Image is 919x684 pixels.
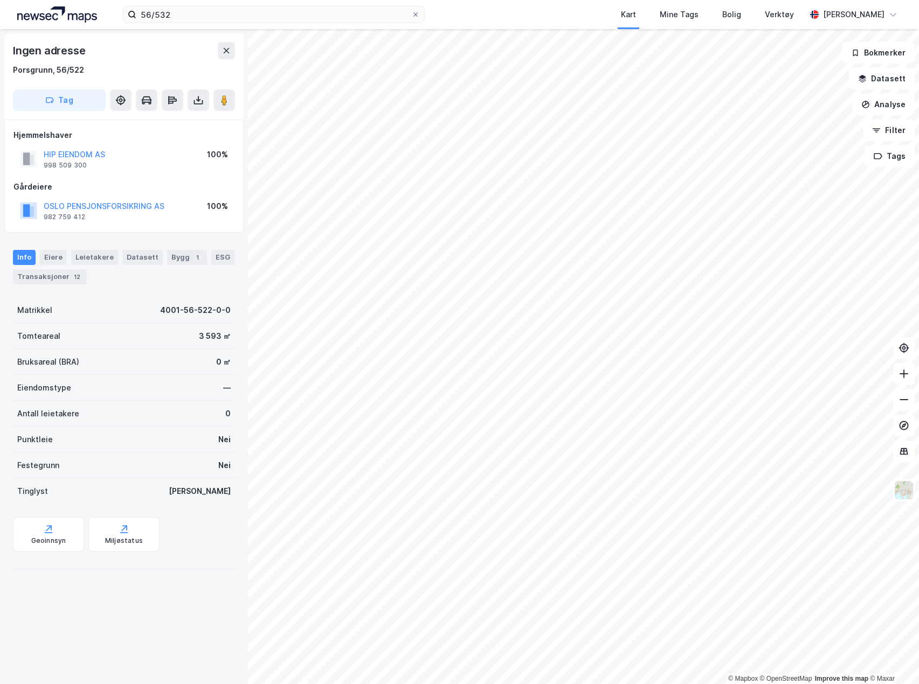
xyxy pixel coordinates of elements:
button: Tag [13,89,106,111]
div: Geoinnsyn [31,536,66,545]
div: Kart [621,8,636,21]
div: Bygg [167,250,207,265]
div: 100% [207,148,228,161]
div: Nei [218,433,231,446]
img: Z [894,480,914,500]
div: Info [13,250,36,265]
button: Bokmerker [842,42,915,64]
div: ESG [211,250,234,265]
iframe: Chat Widget [865,632,919,684]
div: Matrikkel [17,304,52,317]
div: Tomteareal [17,330,60,343]
div: Ingen adresse [13,42,87,59]
div: Miljøstatus [105,536,143,545]
button: Datasett [849,68,915,89]
div: 0 [225,407,231,420]
button: Tags [865,145,915,167]
div: Porsgrunn, 56/522 [13,64,84,76]
div: Leietakere [71,250,118,265]
button: Filter [863,120,915,141]
div: Kontrollprogram for chat [865,632,919,684]
div: Nei [218,459,231,472]
div: 100% [207,200,228,213]
div: Eiere [40,250,67,265]
div: Bruksareal (BRA) [17,355,79,368]
div: — [223,381,231,394]
div: Mine Tags [660,8,699,21]
div: Datasett [122,250,163,265]
div: Eiendomstype [17,381,71,394]
div: Punktleie [17,433,53,446]
div: 12 [72,271,82,282]
img: logo.a4113a55bc3d86da70a041830d287a7e.svg [17,6,97,23]
div: Verktøy [765,8,794,21]
div: Tinglyst [17,485,48,498]
a: OpenStreetMap [760,675,812,682]
div: 4001-56-522-0-0 [160,304,231,317]
div: Hjemmelshaver [13,129,234,142]
div: 998 509 300 [44,161,87,170]
button: Analyse [852,94,915,115]
div: [PERSON_NAME] [823,8,885,21]
div: 3 593 ㎡ [199,330,231,343]
input: Søk på adresse, matrikkel, gårdeiere, leietakere eller personer [136,6,411,23]
div: Bolig [722,8,741,21]
a: Improve this map [815,675,868,682]
a: Mapbox [728,675,758,682]
div: Antall leietakere [17,407,79,420]
div: 0 ㎡ [216,355,231,368]
div: [PERSON_NAME] [169,485,231,498]
div: Festegrunn [17,459,59,472]
div: 982 759 412 [44,213,85,221]
div: Transaksjoner [13,269,87,284]
div: Gårdeiere [13,180,234,193]
div: 1 [192,252,203,263]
